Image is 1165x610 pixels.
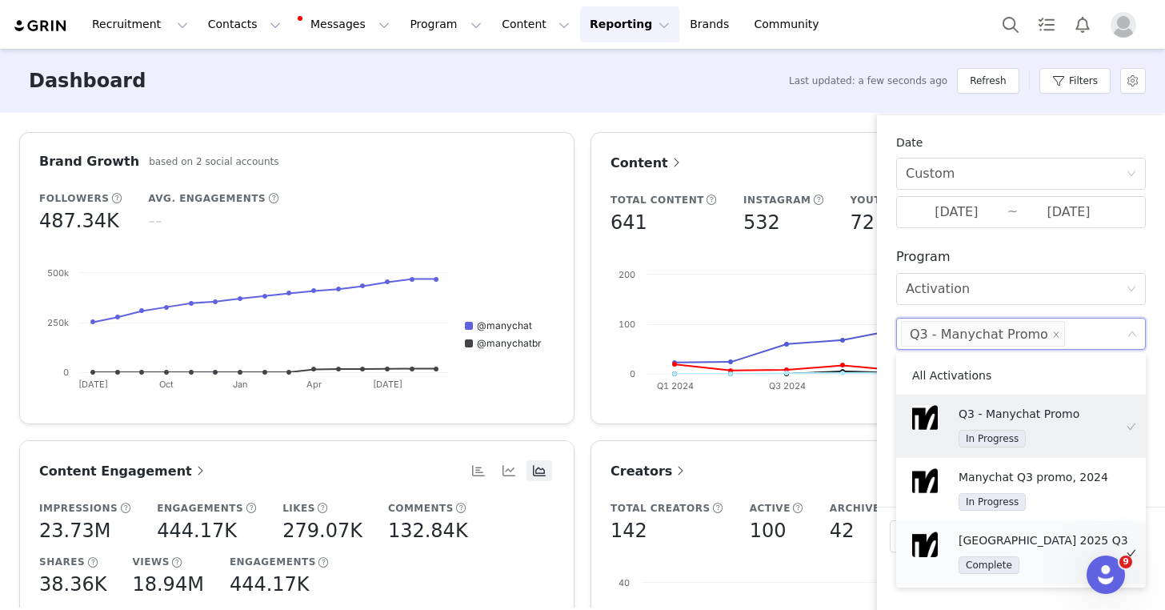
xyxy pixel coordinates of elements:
[492,6,579,42] button: Content
[1052,331,1060,340] i: icon: close
[957,68,1019,94] button: Refresh
[47,267,69,279] text: 500k
[39,207,119,235] h5: 487.34K
[769,380,806,391] text: Q3 2024
[1029,6,1064,42] a: Tasks
[611,461,688,481] a: Creators
[13,18,69,34] img: grin logo
[47,317,69,328] text: 250k
[611,501,711,516] h5: Total Creators
[233,379,248,390] text: Jan
[1127,169,1136,180] i: icon: down
[619,269,635,280] text: 200
[1127,548,1136,558] i: icon: check
[282,501,315,516] h5: Likes
[148,191,266,206] h5: Avg. Engagements
[896,356,1146,395] li: All Activations
[230,570,310,599] h5: 444.17K
[159,379,174,390] text: Oct
[39,152,139,171] h3: Brand Growth
[157,501,243,516] h5: Engagements
[611,193,704,207] h5: Total Content
[82,6,198,42] button: Recruitment
[230,555,316,569] h5: Engagements
[157,516,237,545] h5: 444.17K
[789,74,947,88] span: Last updated: a few seconds ago
[743,193,811,207] h5: Instagram
[282,516,362,545] h5: 279.07K
[901,321,1065,347] li: Q3 - Manychat Promo
[39,516,110,545] h5: 23.73M
[39,464,208,479] span: Content Engagement
[580,6,679,42] button: Reporting
[619,577,630,588] text: 40
[39,461,208,481] a: Content Engagement
[78,379,108,390] text: [DATE]
[906,202,1007,223] input: Start date
[750,516,787,545] h5: 100
[39,501,118,516] h5: Impressions
[1039,68,1111,94] button: Filters
[906,159,955,189] div: Custom
[750,501,791,516] h5: Active
[1119,556,1132,568] span: 9
[39,191,109,206] h5: Followers
[630,368,635,379] text: 0
[743,208,780,237] h5: 532
[388,516,468,545] h5: 132.84K
[39,555,85,569] h5: Shares
[619,319,635,330] text: 100
[1127,284,1136,295] i: icon: down
[611,153,684,173] a: Content
[896,521,1146,584] li: Brazil 2025 Q3
[993,6,1028,42] button: Search
[388,501,454,516] h5: Comments
[477,319,532,331] text: @manychat
[890,520,994,552] button: Apply Filters
[896,247,1146,267] h3: Program
[1065,6,1100,42] button: Notifications
[966,496,1019,508] span: In Progress
[29,66,146,95] h3: Dashboard
[132,555,169,569] h5: Views
[611,155,684,171] span: Content
[745,6,836,42] a: Community
[611,516,647,545] h5: 142
[39,570,106,599] h5: 38.36K
[830,516,855,545] h5: 42
[1101,12,1152,38] button: Profile
[966,433,1019,444] span: In Progress
[63,367,69,378] text: 0
[611,208,647,237] h5: 641
[1111,12,1136,38] img: placeholder-profile.jpg
[910,322,1048,347] div: Q3 - Manychat Promo
[896,458,1146,521] li: Manychat Q3 promo, 2024
[959,468,1114,486] p: Manychat Q3 promo, 2024
[477,337,542,349] text: @manychatbr
[198,6,290,42] button: Contacts
[1087,556,1125,594] iframe: Intercom live chat
[896,136,923,149] span: Date
[132,570,203,599] h5: 18.94M
[373,379,402,390] text: [DATE]
[657,380,694,391] text: Q1 2024
[912,468,938,494] img: 8466eb55-e783-4291-9e0c-765d9a696285.png
[850,208,875,237] h5: 72
[912,405,938,431] img: 8466eb55-e783-4291-9e0c-765d9a696285.png
[966,560,1012,571] span: Complete
[1127,371,1136,380] i: icon: check
[149,155,278,169] h5: based on 2 social accounts
[400,6,491,42] button: Program
[148,207,162,235] h5: --
[830,501,888,516] h5: Archived
[611,464,688,479] span: Creators
[306,379,322,390] text: Apr
[896,395,1146,458] li: Q3 - Manychat Promo
[1127,485,1136,495] i: icon: check
[850,193,903,207] h5: YouTube
[291,6,399,42] button: Messages
[912,532,938,557] img: 7b37a4d4-7ece-4b0a-8a8c-6b489e3fe26c.png
[959,405,1114,423] p: Q3 - Manychat Promo
[1018,202,1119,223] input: End date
